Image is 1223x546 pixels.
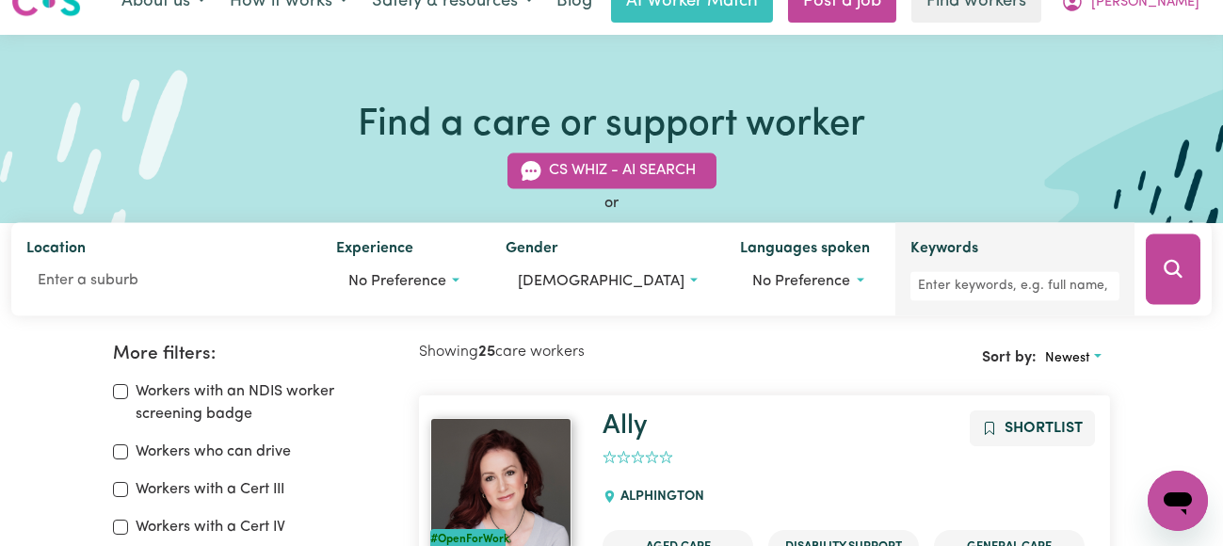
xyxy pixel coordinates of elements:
[740,238,870,265] label: Languages spoken
[136,380,396,426] label: Workers with an NDIS worker screening badge
[1037,344,1110,373] button: Sort search results
[970,410,1095,446] button: Add to shortlist
[910,238,978,265] label: Keywords
[506,238,558,265] label: Gender
[1148,471,1208,531] iframe: Button to launch messaging window
[136,516,285,538] label: Workers with a Cert IV
[419,344,764,361] h2: Showing care workers
[603,472,715,522] div: ALPHINGTON
[336,265,475,300] button: Worker experience options
[603,447,673,469] div: add rating by typing an integer from 0 to 5 or pressing arrow keys
[358,103,865,148] h1: Find a care or support worker
[136,441,291,463] label: Workers who can drive
[507,153,716,189] button: CS Whiz - AI Search
[740,265,879,300] button: Worker language preferences
[910,272,1119,301] input: Enter keywords, e.g. full name, interests
[348,275,446,290] span: No preference
[506,265,710,300] button: Worker gender preference
[26,265,306,298] input: Enter a suburb
[26,238,86,265] label: Location
[752,275,850,290] span: No preference
[478,345,495,360] b: 25
[982,350,1037,365] span: Sort by:
[1005,421,1083,436] span: Shortlist
[603,412,648,440] a: Ally
[11,193,1212,216] div: or
[1045,351,1090,365] span: Newest
[136,478,284,501] label: Workers with a Cert III
[518,275,684,290] span: [DEMOGRAPHIC_DATA]
[336,238,413,265] label: Experience
[1146,234,1200,305] button: Search
[113,344,396,365] h2: More filters:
